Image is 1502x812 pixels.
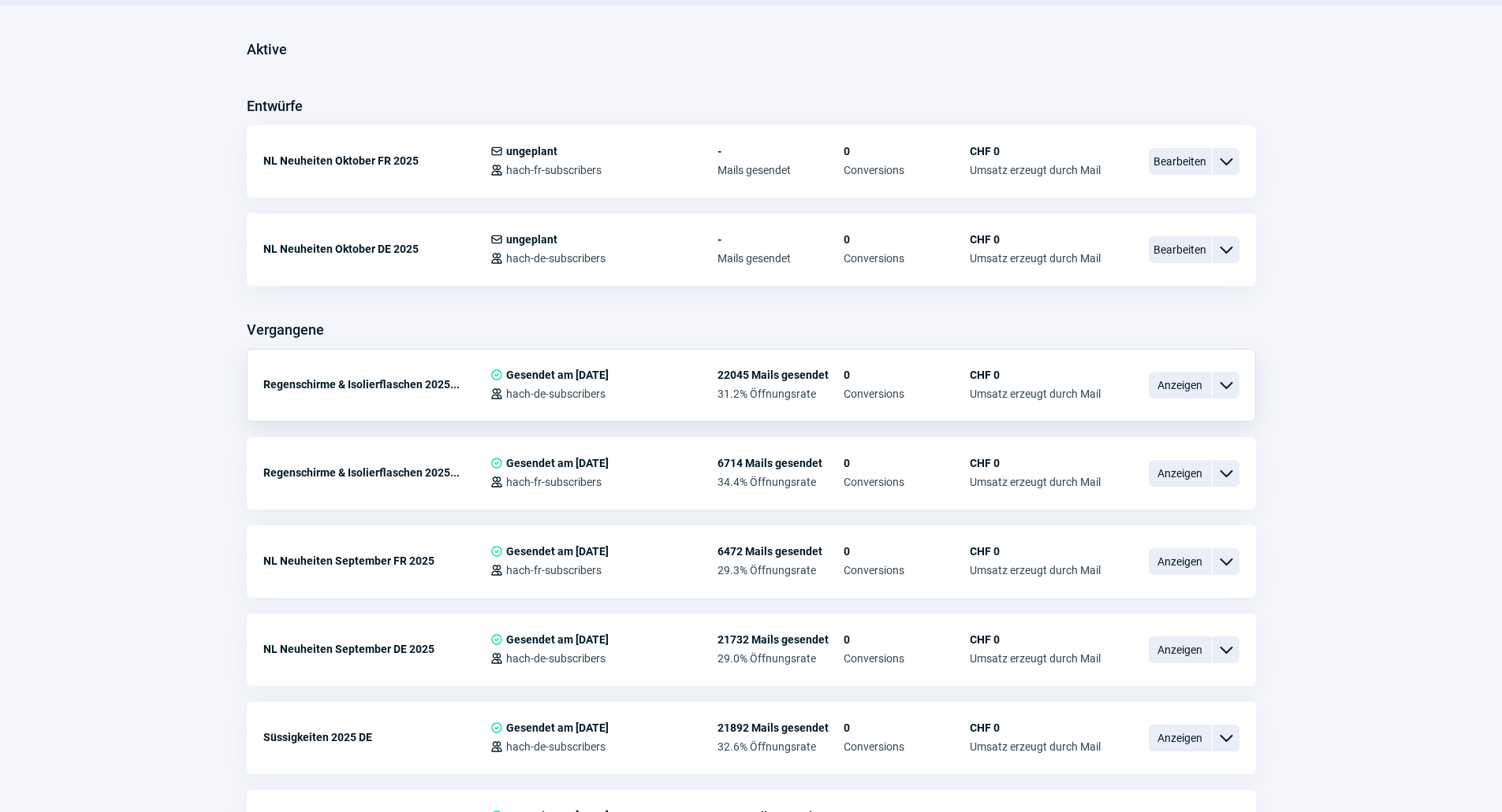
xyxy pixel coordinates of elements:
span: Umsatz erzeugt durch Mail [970,740,1101,753]
h3: Vergangene [247,317,324,343]
div: Süssigkeiten 2025 DE [263,721,490,753]
span: hach-de-subscribers [506,740,606,753]
span: 32.6% Öffnungsrate [717,740,844,753]
span: Conversions [844,652,970,665]
span: 22045 Mails gesendet [717,369,844,381]
span: Bearbeiten [1149,236,1212,263]
div: NL Neuheiten Oktober DE 2025 [263,233,490,265]
div: NL Neuheiten Oktober FR 2025 [263,145,490,176]
span: Conversions [844,564,970,577]
span: Gesendet am [DATE] [506,545,609,558]
span: hach-de-subscribers [506,252,606,265]
span: hach-fr-subscribers [506,564,602,577]
div: Regenschirme & Isolierflaschen 2025... [263,457,490,488]
span: 0 [844,369,970,381]
span: 0 [844,545,970,558]
span: 0 [844,457,970,469]
span: CHF 0 [970,369,1101,381]
span: CHF 0 [970,145,1101,158]
span: 34.4% Öffnungsrate [717,476,844,488]
span: Conversions [844,476,970,488]
span: Anzeigen [1149,725,1212,751]
span: CHF 0 [970,721,1101,734]
span: 6472 Mails gesendet [717,545,844,558]
span: 6714 Mails gesendet [717,457,844,469]
span: hach-de-subscribers [506,387,606,400]
span: 29.3% Öffnungsrate [717,564,844,577]
span: CHF 0 [970,633,1101,646]
span: - [717,233,844,246]
span: Umsatz erzeugt durch Mail [970,164,1101,176]
span: Umsatz erzeugt durch Mail [970,652,1101,665]
span: Umsatz erzeugt durch Mail [970,476,1101,488]
span: hach-fr-subscribers [506,476,602,488]
span: - [717,145,844,158]
h3: Aktive [247,37,287,62]
span: Umsatz erzeugt durch Mail [970,252,1101,265]
span: Umsatz erzeugt durch Mail [970,564,1101,577]
span: 0 [844,721,970,734]
span: Mails gesendet [717,164,844,176]
span: 0 [844,145,970,158]
span: hach-de-subscribers [506,652,606,665]
span: Conversions [844,387,970,400]
span: 0 [844,633,970,646]
span: hach-fr-subscribers [506,164,602,176]
span: Gesendet am [DATE] [506,457,609,469]
span: Bearbeiten [1149,148,1212,175]
span: Anzeigen [1149,548,1212,575]
span: ungeplant [506,145,557,158]
span: Conversions [844,164,970,176]
span: CHF 0 [970,233,1101,246]
h3: Entwürfe [247,94,303,119]
div: NL Neuheiten September DE 2025 [263,633,490,665]
span: Gesendet am [DATE] [506,721,609,734]
span: Anzeigen [1149,636,1212,663]
span: 21732 Mails gesendet [717,633,844,646]
span: 21892 Mails gesendet [717,721,844,734]
span: CHF 0 [970,545,1101,558]
span: CHF 0 [970,457,1101,469]
span: Anzeigen [1149,460,1212,487]
div: Regenschirme & Isolierflaschen 2025... [263,369,490,400]
span: Umsatz erzeugt durch Mail [970,387,1101,400]
div: NL Neuheiten September FR 2025 [263,545,490,577]
span: 31.2% Öffnungsrate [717,387,844,400]
span: 29.0% Öffnungsrate [717,652,844,665]
span: Conversions [844,740,970,753]
span: Gesendet am [DATE] [506,369,609,381]
span: 0 [844,233,970,246]
span: Gesendet am [DATE] [506,633,609,646]
span: Conversions [844,252,970,265]
span: ungeplant [506,233,557,246]
span: Anzeigen [1149,372,1212,399]
span: Mails gesendet [717,252,844,265]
